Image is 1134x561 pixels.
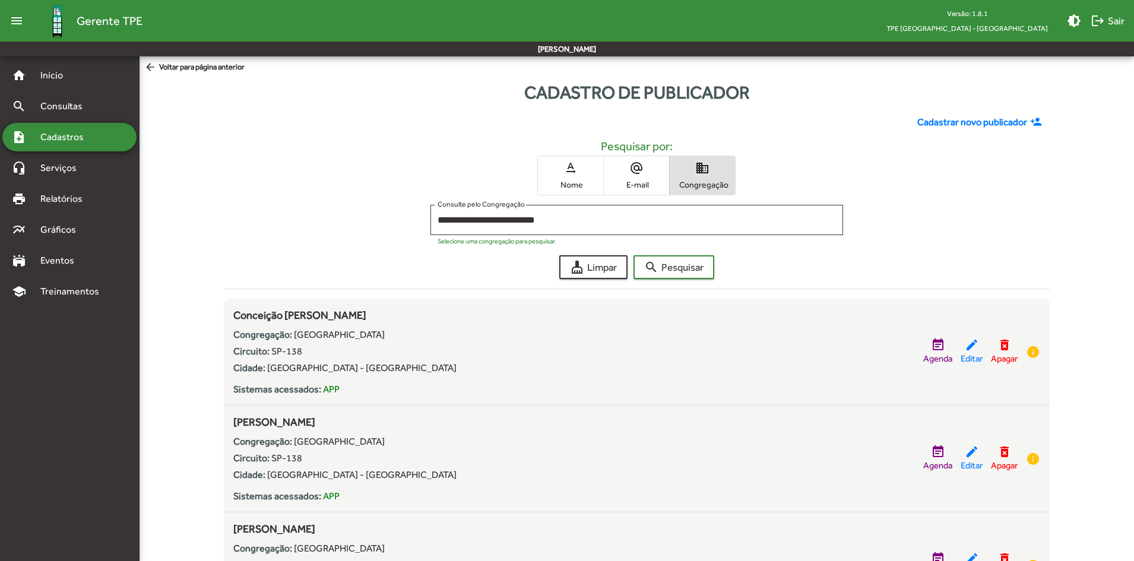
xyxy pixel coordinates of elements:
span: [GEOGRAPHIC_DATA] [294,543,385,554]
span: Apagar [991,352,1018,366]
span: Voltar para página anterior [144,61,245,74]
mat-icon: stadium [12,253,26,268]
span: [PERSON_NAME] [233,416,315,428]
mat-icon: arrow_back [144,61,159,74]
span: Congregação [673,179,732,190]
span: Cadastros [33,130,99,144]
span: [GEOGRAPHIC_DATA] [294,436,385,447]
span: [GEOGRAPHIC_DATA] - [GEOGRAPHIC_DATA] [267,469,457,480]
img: Logo [38,2,77,40]
strong: Congregação: [233,329,292,340]
span: Apagar [991,459,1018,473]
span: Editar [961,459,983,473]
span: Início [33,68,80,83]
mat-icon: headset_mic [12,161,26,175]
strong: Cidade: [233,362,265,373]
span: Agenda [923,459,952,473]
mat-icon: alternate_email [629,161,644,175]
span: APP [323,490,340,502]
mat-icon: event_note [931,445,945,459]
button: E-mail [604,156,669,195]
mat-hint: Selecione uma congregação para pesquisar. [438,237,556,245]
span: Consultas [33,99,98,113]
mat-icon: logout [1091,14,1105,28]
span: Sair [1091,10,1125,31]
mat-icon: info [1026,452,1040,466]
mat-icon: event_note [931,338,945,352]
strong: Circuito: [233,452,270,464]
mat-icon: search [12,99,26,113]
span: [GEOGRAPHIC_DATA] - [GEOGRAPHIC_DATA] [267,362,457,373]
strong: Circuito: [233,346,270,357]
div: Cadastro de publicador [140,79,1134,106]
span: Nome [541,179,600,190]
strong: Sistemas acessados: [233,490,321,502]
mat-icon: note_add [12,130,26,144]
span: SP-138 [271,346,302,357]
span: [PERSON_NAME] [233,522,315,535]
mat-icon: brightness_medium [1067,14,1081,28]
button: Limpar [559,255,628,279]
span: Treinamentos [33,284,113,299]
strong: Sistemas acessados: [233,383,321,395]
span: Agenda [923,352,952,366]
span: TPE [GEOGRAPHIC_DATA] - [GEOGRAPHIC_DATA] [877,21,1057,36]
span: APP [323,383,340,395]
mat-icon: person_add [1030,116,1045,129]
span: Limpar [570,256,617,278]
mat-icon: domain [695,161,709,175]
span: Eventos [33,253,90,268]
strong: Cidade: [233,469,265,480]
span: Serviços [33,161,93,175]
span: Gerente TPE [77,11,142,30]
div: Versão: 1.8.1 [877,6,1057,21]
span: [GEOGRAPHIC_DATA] [294,329,385,340]
mat-icon: edit [965,338,979,352]
span: Cadastrar novo publicador [917,115,1027,129]
mat-icon: school [12,284,26,299]
mat-icon: delete_forever [997,338,1012,352]
mat-icon: text_rotation_none [563,161,578,175]
mat-icon: multiline_chart [12,223,26,237]
mat-icon: info [1026,345,1040,359]
span: Pesquisar [644,256,704,278]
button: Congregação [670,156,735,195]
span: Relatórios [33,192,98,206]
span: E-mail [607,179,666,190]
h5: Pesquisar por: [233,139,1041,153]
span: SP-138 [271,452,302,464]
span: Conceição [PERSON_NAME] [233,309,366,321]
button: Sair [1086,10,1129,31]
button: Nome [538,156,603,195]
mat-icon: home [12,68,26,83]
mat-icon: menu [5,9,28,33]
strong: Congregação: [233,436,292,447]
mat-icon: search [644,260,658,274]
button: Pesquisar [633,255,714,279]
span: Editar [961,352,983,366]
mat-icon: cleaning_services [570,260,584,274]
mat-icon: print [12,192,26,206]
mat-icon: delete_forever [997,445,1012,459]
mat-icon: edit [965,445,979,459]
strong: Congregação: [233,543,292,554]
span: Gráficos [33,223,92,237]
a: Gerente TPE [28,2,142,40]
